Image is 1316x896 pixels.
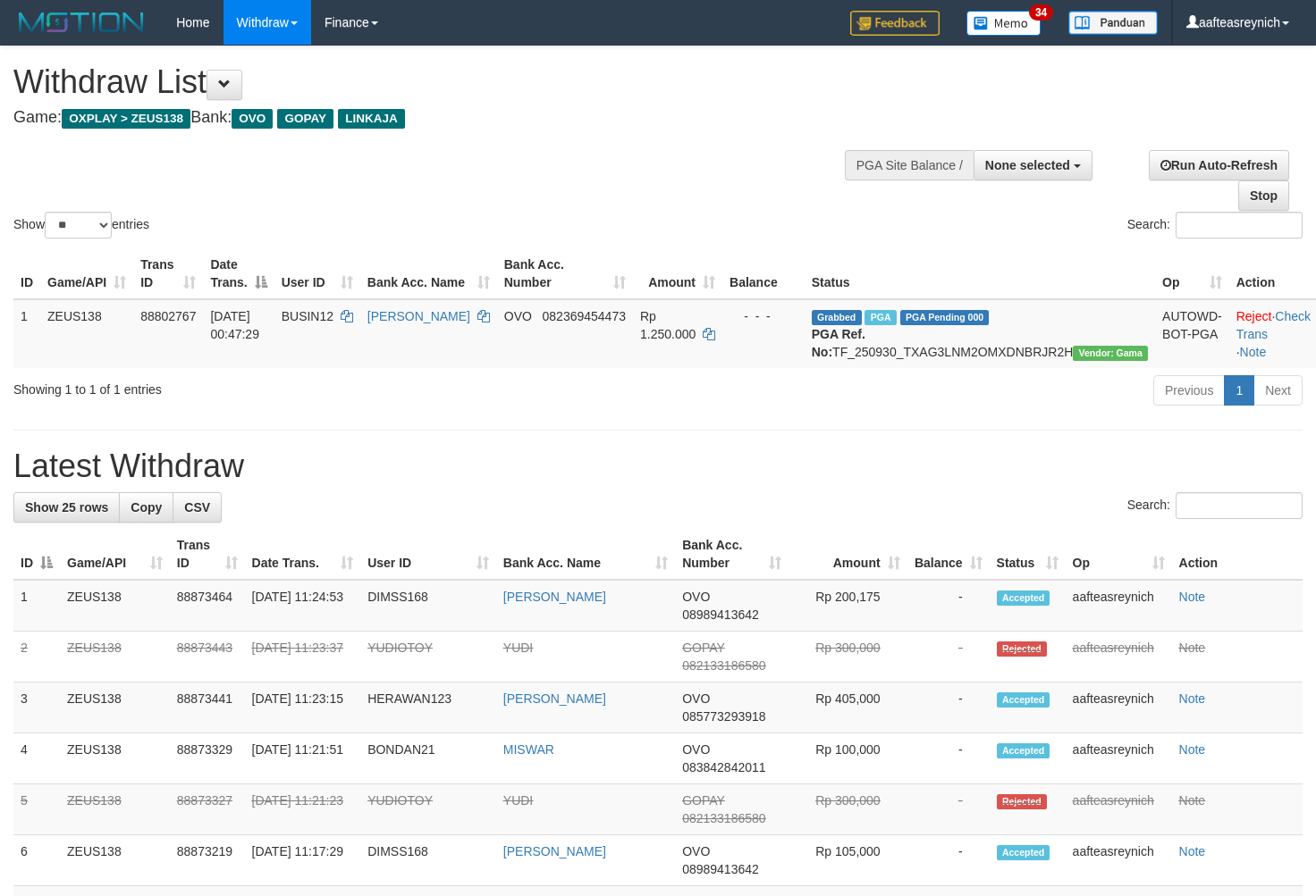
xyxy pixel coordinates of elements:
td: [DATE] 11:21:51 [245,733,361,784]
span: Copy 082133186580 to clipboard [682,811,765,825]
a: Note [1179,641,1206,655]
th: Amount: activate to sort column ascending [789,529,907,580]
h4: Game: Bank: [13,109,859,127]
td: [DATE] 11:24:53 [245,580,361,632]
th: Bank Acc. Name: activate to sort column ascending [496,529,675,580]
a: [PERSON_NAME] [503,691,606,706]
a: Note [1179,742,1206,757]
a: YUDI [503,641,533,655]
div: PGA Site Balance / [845,150,974,180]
span: GOPAY [682,641,724,655]
span: Accepted [997,590,1050,606]
th: Bank Acc. Number: activate to sort column ascending [675,529,789,580]
th: User ID: activate to sort column ascending [360,529,496,580]
th: Balance: activate to sort column ascending [907,529,990,580]
td: Rp 100,000 [789,733,907,784]
span: OVO [682,742,710,757]
td: 1 [13,299,40,368]
a: Note [1240,345,1267,359]
td: aafteasreynich [1066,733,1172,784]
td: [DATE] 11:23:15 [245,682,361,733]
span: Copy 085773293918 to clipboard [682,709,765,724]
td: aafteasreynich [1066,580,1172,632]
span: Rejected [997,794,1047,809]
a: [PERSON_NAME] [367,309,470,323]
td: aafteasreynich [1066,835,1172,886]
span: Copy 08989413642 to clipboard [682,607,759,622]
a: Note [1179,590,1206,604]
span: OVO [682,844,710,858]
span: Accepted [997,692,1050,708]
td: HERAWAN123 [360,682,496,733]
a: Run Auto-Refresh [1149,150,1289,180]
select: Showentries [45,212,112,239]
span: 88802767 [140,309,196,323]
span: Copy [131,500,162,515]
td: Rp 105,000 [789,835,907,886]
a: Note [1179,691,1206,706]
td: 88873219 [170,835,245,886]
td: 88873329 [170,733,245,784]
button: None selected [974,150,1092,180]
td: - [907,682,990,733]
td: YUDIOTOY [360,784,496,835]
th: ID: activate to sort column descending [13,529,60,580]
span: Marked by aafsreyleap [865,310,896,325]
span: Copy 082369454473 to clipboard [543,309,626,323]
a: Previous [1153,375,1225,406]
span: [DATE] 00:47:29 [210,309,259,341]
td: - [907,784,990,835]
span: Vendor URL: https://trx31.1velocity.biz [1073,346,1148,361]
th: Status: activate to sort column ascending [990,529,1066,580]
a: Next [1253,375,1303,406]
th: ID [13,248,40,299]
span: Show 25 rows [25,500,108,515]
td: - [907,632,990,682]
td: ZEUS138 [60,580,170,632]
span: Copy 082133186580 to clipboard [682,658,765,673]
td: ZEUS138 [60,835,170,886]
th: Game/API: activate to sort column ascending [40,248,133,299]
span: OVO [682,691,710,706]
td: Rp 405,000 [789,682,907,733]
input: Search: [1176,492,1303,519]
td: 6 [13,835,60,886]
td: [DATE] 11:21:23 [245,784,361,835]
td: ZEUS138 [60,682,170,733]
span: Copy 083842842011 to clipboard [682,760,765,775]
td: DIMSS168 [360,835,496,886]
span: OVO [232,109,273,129]
td: BONDAN21 [360,733,496,784]
h1: Latest Withdraw [13,448,1303,484]
td: 5 [13,784,60,835]
th: Date Trans.: activate to sort column ascending [245,529,361,580]
th: Date Trans.: activate to sort column descending [203,248,274,299]
img: Feedback.jpg [850,11,940,36]
a: MISWAR [503,742,554,757]
span: LINKAJA [338,109,405,129]
td: 4 [13,733,60,784]
td: Rp 300,000 [789,784,907,835]
a: YUDI [503,793,533,808]
a: Show 25 rows [13,492,120,523]
td: ZEUS138 [60,733,170,784]
h1: Withdraw List [13,64,859,100]
img: panduan.png [1068,11,1158,35]
span: 34 [1029,4,1053,21]
span: GOPAY [682,793,724,808]
a: Check Trans [1236,309,1311,341]
th: Status [805,248,1155,299]
a: CSV [173,492,222,523]
td: ZEUS138 [40,299,133,368]
span: BUSIN12 [282,309,333,323]
a: [PERSON_NAME] [503,590,606,604]
th: Balance [722,248,805,299]
span: Grabbed [812,310,862,325]
a: [PERSON_NAME] [503,844,606,858]
span: PGA Pending [900,310,990,325]
td: - [907,580,990,632]
a: Note [1179,844,1206,858]
span: Accepted [997,845,1050,860]
td: YUDIOTOY [360,632,496,682]
label: Show entries [13,212,149,239]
